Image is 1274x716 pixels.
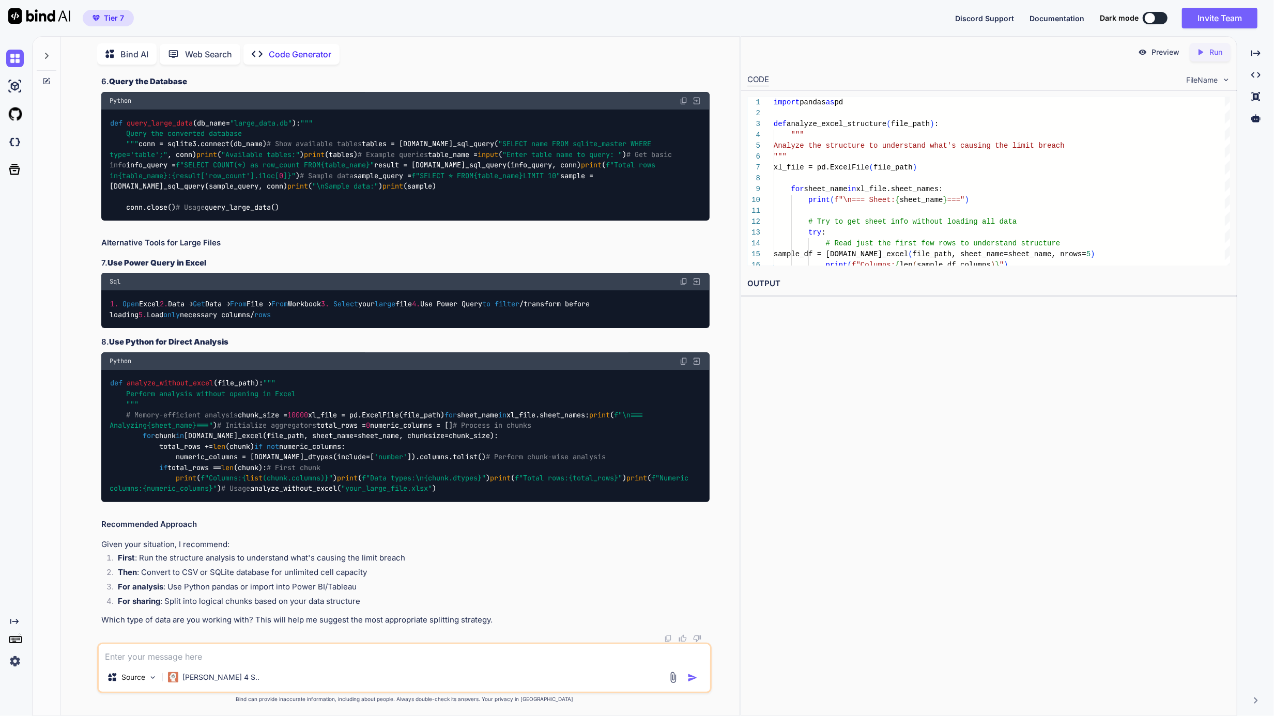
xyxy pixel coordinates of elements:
[791,131,804,139] span: """
[120,48,148,60] p: Bind AI
[687,673,698,683] img: icon
[1091,250,1095,258] span: )
[1030,14,1084,23] span: Documentation
[221,150,300,159] span: "Available tables:"
[122,299,139,308] span: Open
[900,261,913,269] span: len
[118,596,160,606] strong: For sharing
[110,299,594,320] code: Excel Data → Data → File → Workbook your file Use Power Query transform before loading Load neces...
[230,118,292,128] span: "large_data.db"
[127,118,193,128] span: query_large_data
[692,277,701,286] img: Open in Browser
[160,299,168,308] span: 2.
[101,539,710,551] p: Given your situation, I recommend:
[995,261,1000,269] span: }
[139,310,147,319] span: 5.
[110,379,122,388] span: def
[424,473,482,482] span: {chunk.dtypes}
[478,150,498,159] span: input
[774,250,908,258] span: sample_df = [DOMAIN_NAME]_excel
[747,141,760,151] div: 5
[822,228,826,237] span: :
[110,379,296,409] span: """ Perform analysis without opening in Excel """
[109,76,187,86] strong: Query the Database
[804,185,848,193] span: sheet_name
[127,379,213,388] span: analyze_without_excel
[774,98,800,106] span: import
[333,299,358,308] span: Select
[109,337,228,347] strong: Use Python for Direct Analysis
[110,357,131,365] span: Python
[143,431,155,441] span: for
[519,299,524,308] span: /
[358,150,428,159] span: # Example queries
[747,216,760,227] div: 12
[808,196,830,204] span: print
[490,473,511,482] span: print
[1000,261,1004,269] span: "
[747,151,760,162] div: 6
[221,463,234,472] span: len
[947,196,965,204] span: ==="
[1030,13,1084,24] button: Documentation
[856,185,943,193] span: xl_file.sheet_names:
[453,421,531,430] span: # Process in chunks
[913,261,917,269] span: (
[287,181,308,191] span: print
[93,15,100,21] img: premium
[482,299,490,308] span: to
[375,299,395,308] span: large
[411,171,560,180] span: f"SELECT * FROM LIMIT 10"
[218,379,255,388] span: file_path
[1043,239,1061,247] span: ture
[110,410,647,430] span: f"\n=== Analyzing ==="
[869,163,873,172] span: (
[800,98,825,106] span: pandas
[172,171,291,180] span: {result[ ].iloc[ ]}
[320,161,370,170] span: {table_name}
[254,310,271,319] span: rows
[1222,75,1231,84] img: chevron down
[101,519,710,531] h2: Recommended Approach
[913,163,917,172] span: )
[6,133,24,151] img: darkCloudIdeIcon
[747,119,760,130] div: 3
[692,96,701,105] img: Open in Browser
[774,163,869,172] span: xl_file = pd.ExcelFile
[747,97,760,108] div: 1
[787,120,886,128] span: analyze_excel_structure
[304,150,325,159] span: print
[300,171,354,180] span: # Sample data
[887,120,891,128] span: (
[337,473,358,482] span: print
[118,582,163,592] strong: For analysis
[101,76,710,88] h3: 6.
[680,277,688,286] img: copy
[930,120,934,128] span: )
[747,206,760,216] div: 11
[148,673,157,682] img: Pick Models
[110,118,676,213] code: ( ): conn = sqlite3.connect(db_name) tables = [DOMAIN_NAME]_sql_query( , conn) ( ) (tables) table...
[83,10,134,26] button: premiumTier 7
[201,473,333,482] span: f"Columns: "
[242,473,329,482] span: { (chunk.columns)}
[205,171,250,180] span: 'row_count'
[412,299,420,308] span: 4.
[774,152,787,161] span: """
[569,473,618,482] span: {total_rows}
[502,150,622,159] span: "Enter table name to query: "
[1086,250,1091,258] span: 5
[108,258,206,268] strong: Use Power Query in Excel
[168,672,178,682] img: Claude 4 Sonnet
[185,48,232,60] p: Web Search
[147,421,196,430] span: {sheet_name}
[891,120,930,128] span: file_path
[895,261,899,269] span: {
[826,98,835,106] span: as
[97,695,712,703] p: Bind can provide inaccurate information, including about people. Always double-check its answers....
[965,196,969,204] span: )
[110,277,120,286] span: Sql
[101,237,710,249] h2: Alternative Tools for Large Files
[664,634,672,643] img: copy
[110,378,693,494] code: ( ): chunk_size = xl_file = pd.ExcelFile(file_path) sheet_name xl_file.sheet_names: ( ) total_row...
